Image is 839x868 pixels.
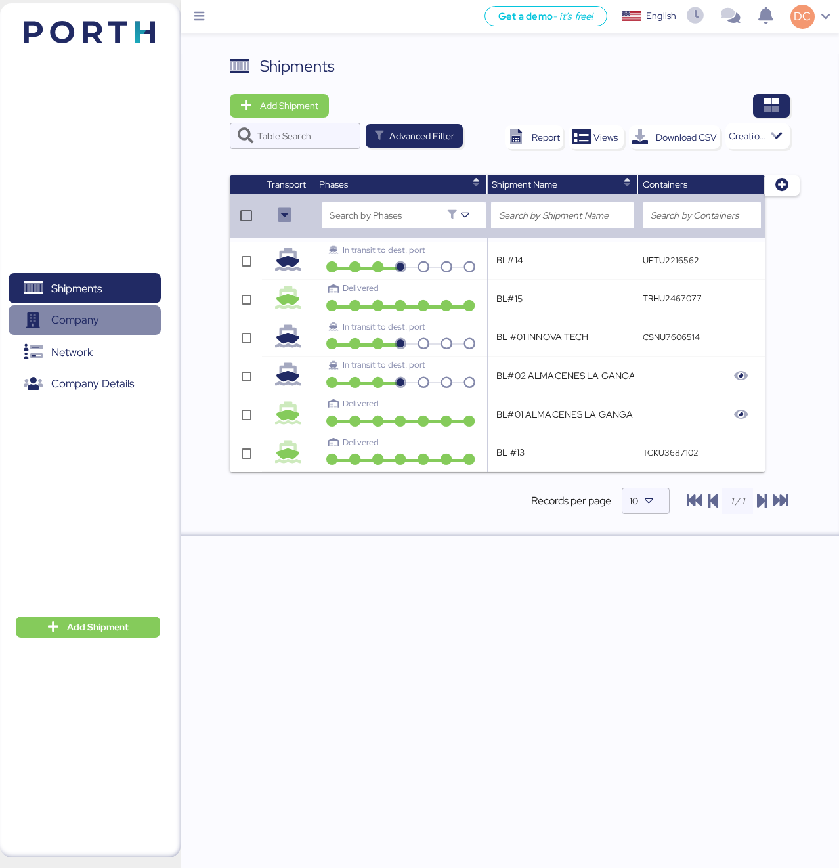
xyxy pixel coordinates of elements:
a: Shipments [9,273,161,303]
span: Delivered [343,282,379,293]
a: Company [9,305,161,336]
q-button: TRHU2467077 [643,293,702,304]
span: Shipments [51,279,102,298]
span: Company [51,311,99,330]
a: Company Details [9,369,161,399]
q-button: CSNU7606514 [643,332,700,343]
span: Phases [319,179,348,190]
span: Company Details [51,374,134,393]
q-button: UETU2216562 [643,255,699,266]
span: Shipment Name [492,179,557,190]
button: Download CSV [629,125,720,149]
span: Delivered [343,398,379,409]
span: In transit to dest. port [343,244,425,255]
span: Records per page [531,493,611,509]
span: DC [794,8,811,25]
button: Add Shipment [230,94,329,118]
span: In transit to dest. port [343,321,425,332]
input: Search by Containers [651,207,753,223]
span: Network [51,343,93,362]
span: Views [593,129,618,145]
button: Advanced Filter [366,124,463,148]
div: Shipments [260,54,335,78]
span: Add Shipment [260,98,318,114]
button: Add Shipment [16,617,160,638]
span: Transport [267,179,306,190]
input: Table Search [257,123,353,149]
button: Menu [188,6,211,28]
button: Views [569,125,624,149]
div: Download CSV [656,129,717,145]
input: 1 / 1 [722,488,753,514]
div: English [646,9,676,23]
span: Add Shipment [67,619,129,635]
input: Search by Shipment Name [499,207,626,223]
q-button: TCKU3687102 [643,447,699,458]
span: In transit to dest. port [343,359,425,370]
span: Delivered [343,437,379,448]
div: Report [532,129,560,145]
span: 10 [630,495,638,507]
button: Report [505,125,563,149]
span: Containers [643,179,687,190]
span: Advanced Filter [389,128,454,144]
a: Network [9,337,161,367]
